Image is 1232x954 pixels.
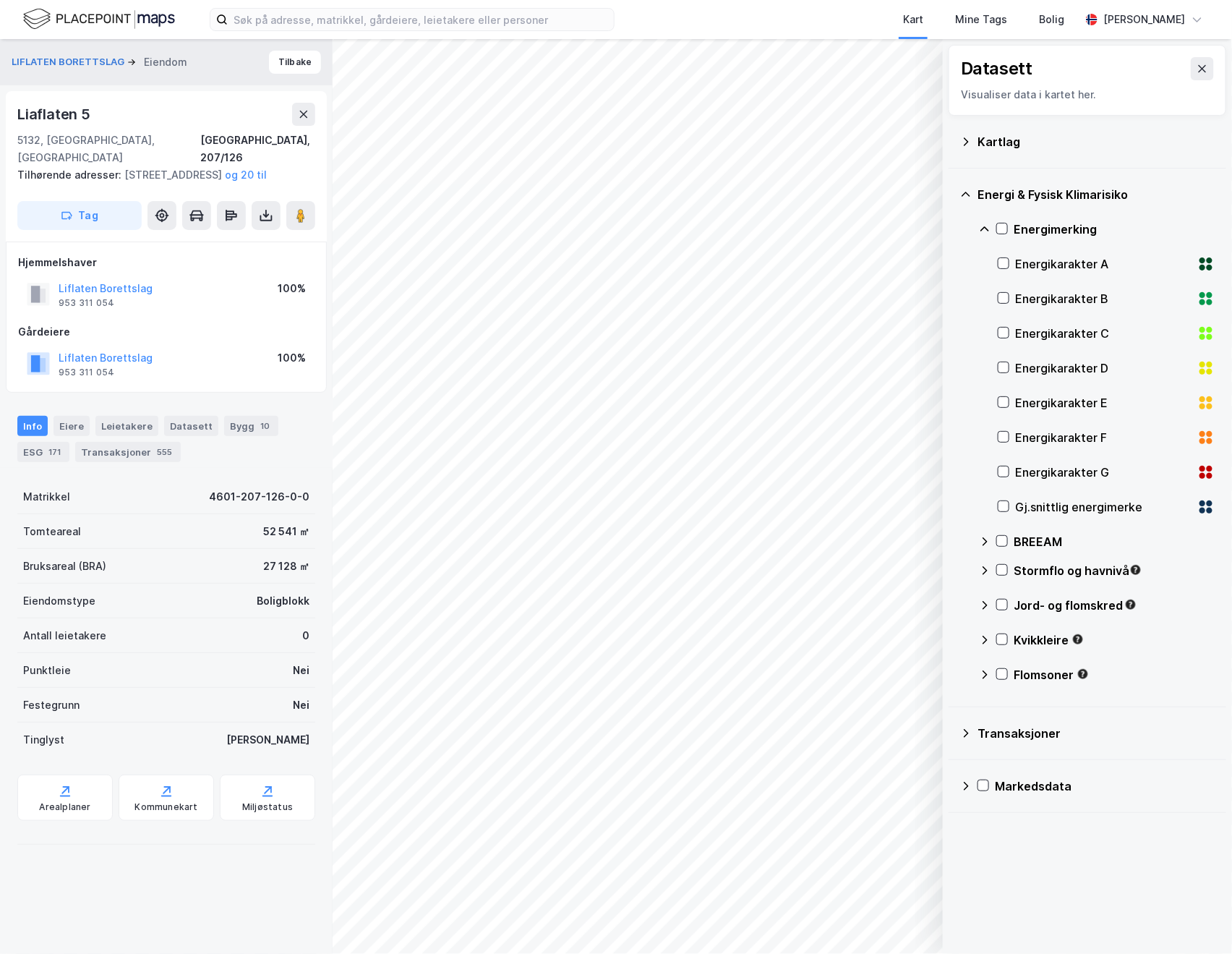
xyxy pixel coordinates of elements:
div: Bygg [224,416,278,436]
div: BREEAM [1014,533,1215,550]
div: 0 [302,627,309,644]
div: [GEOGRAPHIC_DATA], 207/126 [200,132,315,166]
div: ESG [17,442,69,462]
div: Hjemmelshaver [18,254,315,271]
div: Tooltip anchor [1124,598,1137,611]
div: Miljøstatus [242,801,293,813]
div: Eiendomstype [23,592,95,610]
div: Energikarakter C [1015,325,1192,342]
div: Datasett [961,57,1032,80]
button: Tilbake [269,51,321,74]
div: Leietakere [95,416,158,436]
div: Punktleie [23,662,71,679]
div: 953 311 054 [59,367,114,378]
div: Kart [903,11,923,28]
div: Eiendom [144,54,187,71]
div: Tomteareal [23,523,81,540]
div: 27 128 ㎡ [263,558,309,575]
div: Kommunekart [134,801,197,813]
div: Energikarakter B [1015,290,1192,307]
div: Energikarakter D [1015,359,1192,377]
img: logo.f888ab2527a4732fd821a326f86c7f29.svg [23,7,175,32]
div: Jord- og flomskred [1014,597,1215,614]
div: 10 [257,419,273,433]
div: Nei [293,697,309,714]
div: Kartlag [978,133,1215,150]
div: Stormflo og havnivå [1014,562,1215,579]
div: 171 [46,445,64,459]
div: Energimerking [1014,221,1215,238]
div: Gårdeiere [18,323,315,341]
div: Arealplaner [39,801,90,813]
div: Tooltip anchor [1129,563,1142,576]
div: Datasett [164,416,218,436]
div: [PERSON_NAME] [226,731,309,749]
div: Matrikkel [23,488,70,506]
div: Tinglyst [23,731,64,749]
div: 555 [154,445,175,459]
div: Transaksjoner [978,725,1215,742]
div: 52 541 ㎡ [263,523,309,540]
div: 100% [278,280,306,297]
div: Antall leietakere [23,627,106,644]
div: Bruksareal (BRA) [23,558,106,575]
div: Kvikkleire [1014,631,1215,649]
div: [STREET_ADDRESS] [17,166,304,184]
div: 100% [278,349,306,367]
div: Info [17,416,48,436]
div: Visualiser data i kartet her. [961,86,1214,103]
div: Energikarakter G [1015,464,1192,481]
iframe: Chat Widget [1160,885,1232,954]
div: Energi & Fysisk Klimarisiko [978,186,1215,203]
div: Energikarakter E [1015,394,1192,412]
div: Nei [293,662,309,679]
div: Eiere [54,416,90,436]
div: Tooltip anchor [1077,668,1090,681]
div: Boligblokk [257,592,309,610]
div: 953 311 054 [59,297,114,309]
span: Tilhørende adresser: [17,169,124,181]
div: Kontrollprogram for chat [1160,885,1232,954]
div: Mine Tags [955,11,1007,28]
div: Liaflaten 5 [17,103,93,126]
div: Gj.snittlig energimerke [1015,498,1192,516]
div: Markedsdata [995,778,1215,795]
div: Festegrunn [23,697,80,714]
div: Energikarakter A [1015,255,1192,273]
div: Tooltip anchor [1071,633,1085,646]
div: 5132, [GEOGRAPHIC_DATA], [GEOGRAPHIC_DATA] [17,132,200,166]
div: 4601-207-126-0-0 [209,488,309,506]
div: Bolig [1039,11,1064,28]
button: LIFLATEN BORETTSLAG [12,55,127,69]
div: Flomsoner [1014,666,1215,683]
div: [PERSON_NAME] [1103,11,1186,28]
div: Transaksjoner [75,442,181,462]
input: Søk på adresse, matrikkel, gårdeiere, leietakere eller personer [228,9,614,30]
div: Energikarakter F [1015,429,1192,446]
button: Tag [17,201,142,230]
